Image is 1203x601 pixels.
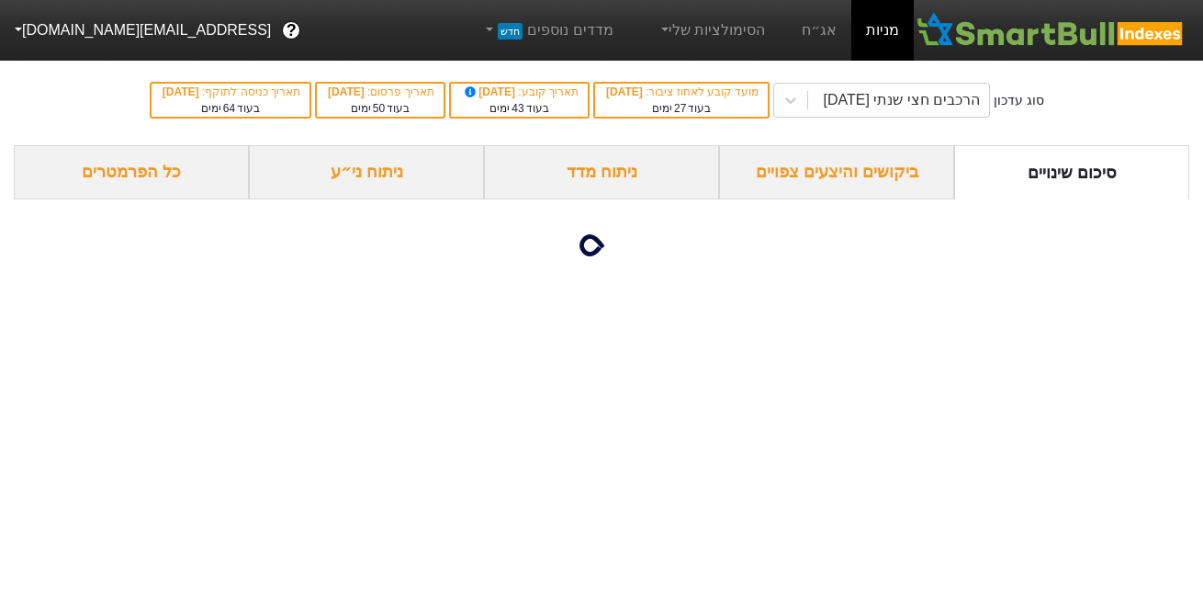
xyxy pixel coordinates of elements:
div: בעוד ימים [326,100,434,117]
img: loading... [579,223,624,267]
a: הסימולציות שלי [650,12,773,49]
div: ניתוח מדד [484,145,719,199]
div: סוג עדכון [994,91,1044,110]
div: ביקושים והיצעים צפויים [719,145,954,199]
span: [DATE] [606,85,646,98]
div: בעוד ימים [460,100,579,117]
div: תאריך כניסה לתוקף : [161,84,300,100]
div: הרכבים חצי שנתי [DATE] [824,89,981,111]
span: [DATE] [328,85,367,98]
div: סיכום שינויים [954,145,1189,199]
div: מועד קובע לאחוז ציבור : [604,84,759,100]
div: תאריך פרסום : [326,84,434,100]
div: בעוד ימים [161,100,300,117]
span: [DATE] [462,85,519,98]
a: מדדים נוספיםחדש [475,12,621,49]
div: כל הפרמטרים [14,145,249,199]
span: 64 [223,102,235,115]
span: 50 [373,102,385,115]
span: ? [287,18,297,43]
span: [DATE] [163,85,202,98]
div: תאריך קובע : [460,84,579,100]
span: 43 [512,102,523,115]
div: ניתוח ני״ע [249,145,484,199]
span: חדש [498,23,523,40]
div: בעוד ימים [604,100,759,117]
span: 27 [674,102,686,115]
